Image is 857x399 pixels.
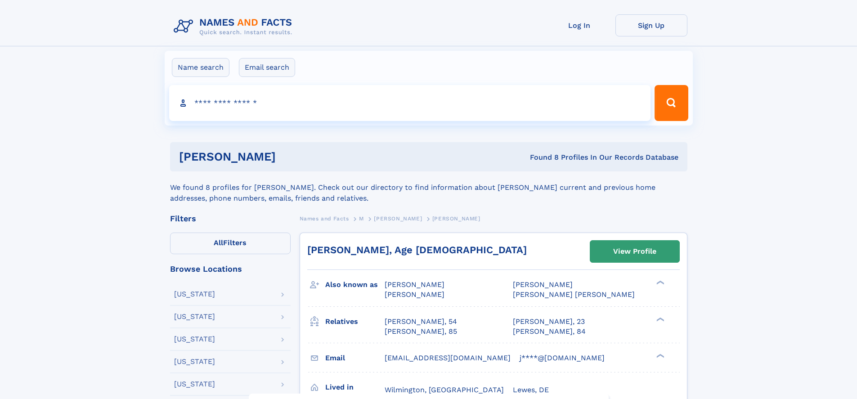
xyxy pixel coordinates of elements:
a: [PERSON_NAME], Age [DEMOGRAPHIC_DATA] [307,244,527,256]
h3: Also known as [325,277,385,292]
div: Browse Locations [170,265,291,273]
input: search input [169,85,651,121]
span: [PERSON_NAME] [PERSON_NAME] [513,290,635,299]
span: Lewes, DE [513,386,549,394]
a: View Profile [590,241,679,262]
a: M [359,213,364,224]
span: [PERSON_NAME] [513,280,573,289]
span: [PERSON_NAME] [432,215,480,222]
span: M [359,215,364,222]
h3: Relatives [325,314,385,329]
div: ❯ [654,353,665,359]
div: ❯ [654,316,665,322]
div: Filters [170,215,291,223]
span: [PERSON_NAME] [374,215,422,222]
span: All [214,238,223,247]
label: Name search [172,58,229,77]
h1: [PERSON_NAME] [179,151,403,162]
span: [PERSON_NAME] [385,280,444,289]
h3: Lived in [325,380,385,395]
a: [PERSON_NAME], 54 [385,317,457,327]
a: [PERSON_NAME], 84 [513,327,586,336]
span: Wilmington, [GEOGRAPHIC_DATA] [385,386,504,394]
div: [US_STATE] [174,291,215,298]
label: Filters [170,233,291,254]
a: Sign Up [615,14,687,36]
div: [US_STATE] [174,336,215,343]
div: [US_STATE] [174,358,215,365]
a: [PERSON_NAME], 85 [385,327,457,336]
span: [EMAIL_ADDRESS][DOMAIN_NAME] [385,354,511,362]
div: ❯ [654,280,665,286]
h3: Email [325,350,385,366]
div: [US_STATE] [174,313,215,320]
a: [PERSON_NAME] [374,213,422,224]
div: [US_STATE] [174,381,215,388]
img: Logo Names and Facts [170,14,300,39]
button: Search Button [655,85,688,121]
div: Found 8 Profiles In Our Records Database [403,152,678,162]
a: Names and Facts [300,213,349,224]
label: Email search [239,58,295,77]
a: Log In [543,14,615,36]
div: We found 8 profiles for [PERSON_NAME]. Check out our directory to find information about [PERSON_... [170,171,687,204]
div: View Profile [613,241,656,262]
a: [PERSON_NAME], 23 [513,317,585,327]
span: [PERSON_NAME] [385,290,444,299]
